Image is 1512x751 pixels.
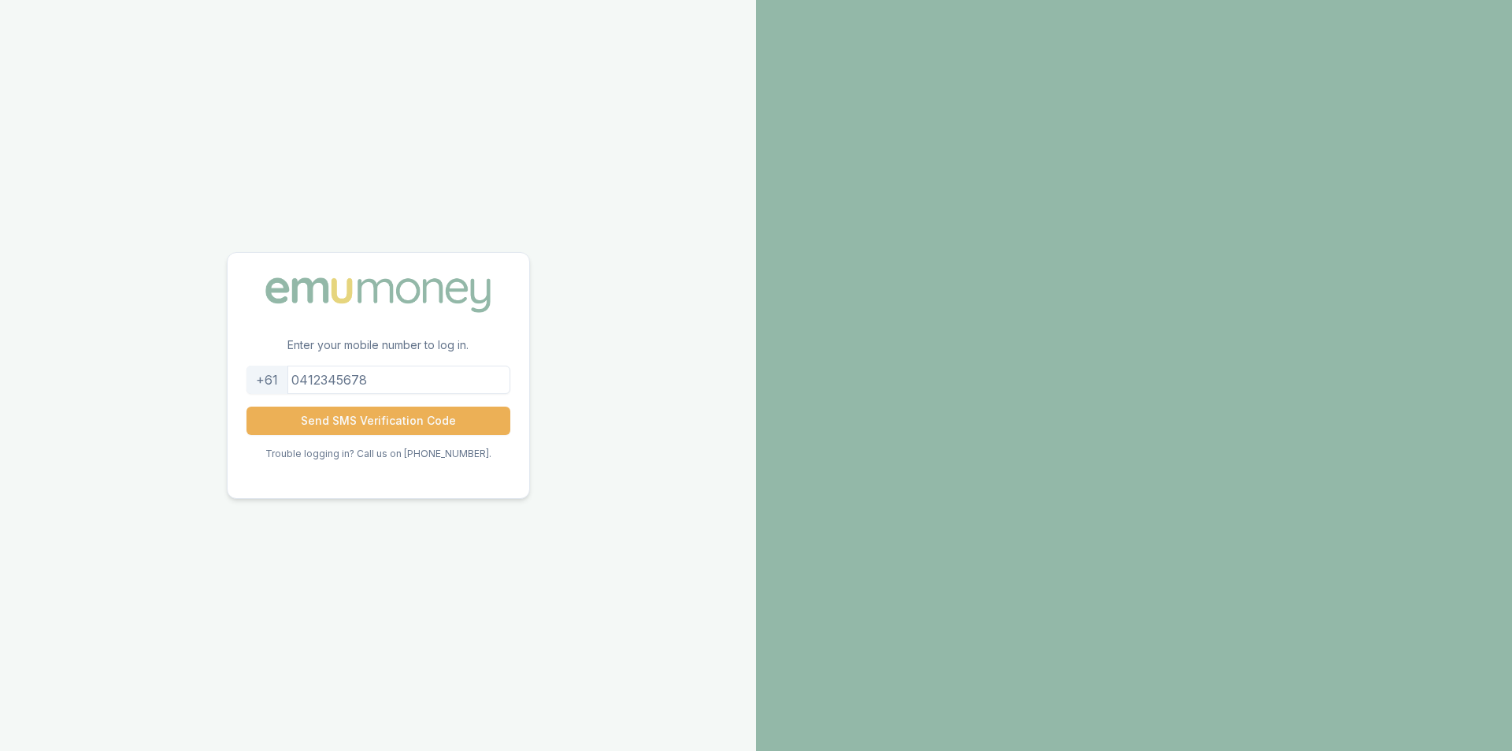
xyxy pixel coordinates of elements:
input: 0412345678 [246,366,510,394]
div: +61 [246,366,288,394]
p: Enter your mobile number to log in. [228,337,529,366]
p: Trouble logging in? Call us on [PHONE_NUMBER]. [265,448,491,460]
img: Emu Money [260,272,496,318]
button: Send SMS Verification Code [246,407,510,435]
